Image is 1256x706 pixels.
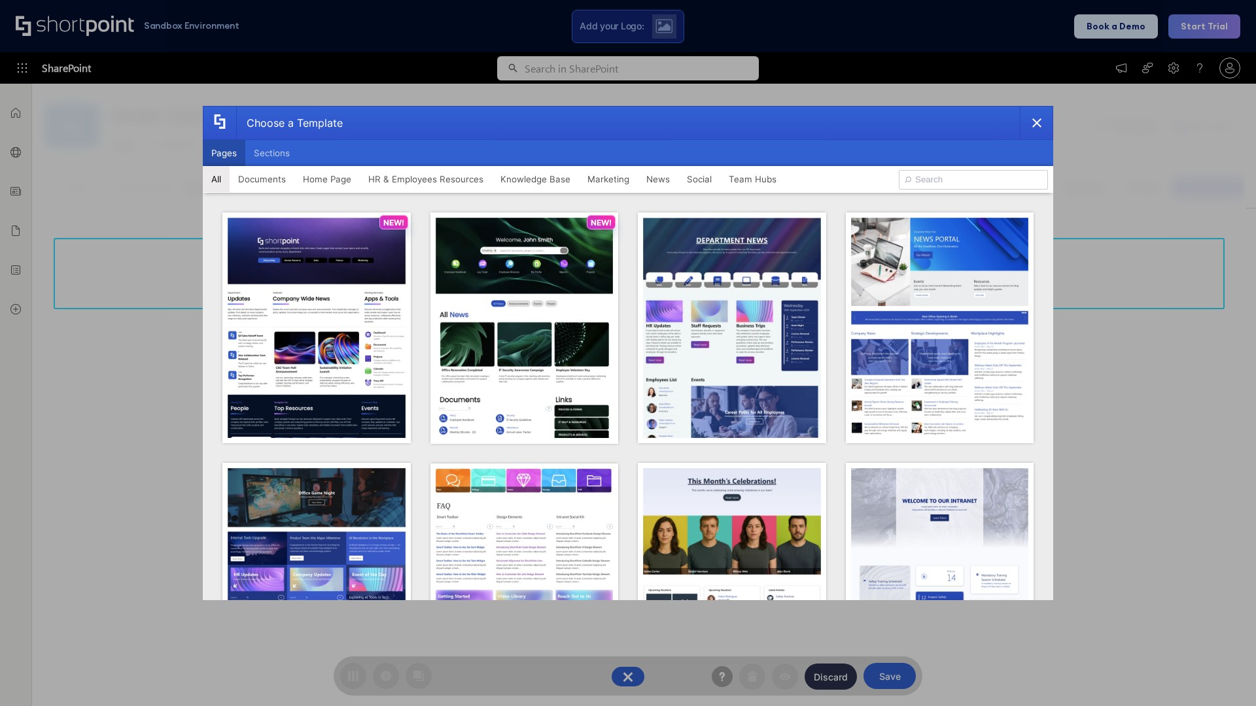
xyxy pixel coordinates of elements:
[591,218,612,227] p: NEW!
[360,166,492,192] button: HR & Employees Resources
[638,166,678,192] button: News
[1191,643,1256,706] iframe: Chat Widget
[492,166,579,192] button: Knowledge Base
[203,166,230,192] button: All
[294,166,360,192] button: Home Page
[203,106,1053,600] div: template selector
[678,166,720,192] button: Social
[230,166,294,192] button: Documents
[203,140,245,166] button: Pages
[579,166,638,192] button: Marketing
[720,166,785,192] button: Team Hubs
[899,170,1048,190] input: Search
[236,107,343,139] div: Choose a Template
[245,140,298,166] button: Sections
[383,218,404,227] p: NEW!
